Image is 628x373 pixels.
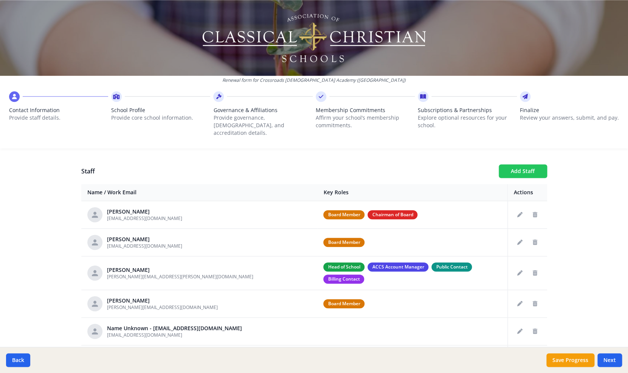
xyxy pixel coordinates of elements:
button: Edit staff [514,236,526,248]
span: Governance & Affiliations [213,106,312,114]
button: Delete staff [529,267,541,279]
button: Delete staff [529,298,541,310]
button: Save Progress [546,353,594,367]
span: Board Member [323,238,364,247]
button: Delete staff [529,209,541,221]
div: Name Unknown - [EMAIL_ADDRESS][DOMAIN_NAME] [107,325,242,332]
div: [PERSON_NAME] [107,208,182,215]
button: Add Staff [499,164,547,178]
span: Contact Information [9,106,108,114]
span: [EMAIL_ADDRESS][DOMAIN_NAME] [107,243,182,249]
h1: Staff [81,167,493,176]
th: Key Roles [317,184,507,201]
p: Provide core school information. [111,114,210,122]
span: Chairman of Board [367,210,417,219]
button: Next [597,353,622,367]
span: School Profile [111,106,210,114]
div: [PERSON_NAME] [107,297,218,304]
span: Head of School [323,262,364,272]
span: ACCS Account Manager [367,262,428,272]
button: Edit staff [514,209,526,221]
p: Explore optional resources for your school. [418,114,517,129]
th: Actions [507,184,547,201]
span: Finalize [520,106,619,114]
button: Edit staff [514,298,526,310]
span: Billing Contact [323,275,364,284]
button: Back [6,353,30,367]
span: [PERSON_NAME][EMAIL_ADDRESS][DOMAIN_NAME] [107,304,218,311]
span: Membership Commitments [316,106,415,114]
span: Board Member [323,299,364,308]
span: Board Member [323,210,364,219]
button: Edit staff [514,267,526,279]
p: Provide governance, [DEMOGRAPHIC_DATA], and accreditation details. [213,114,312,137]
div: [PERSON_NAME] [107,236,182,243]
img: Logo [201,11,427,64]
button: Edit staff [514,325,526,337]
span: Public Contact [431,262,472,272]
div: [PERSON_NAME] [107,266,253,274]
p: Provide staff details. [9,114,108,122]
span: [EMAIL_ADDRESS][DOMAIN_NAME] [107,332,182,338]
span: [PERSON_NAME][EMAIL_ADDRESS][PERSON_NAME][DOMAIN_NAME] [107,273,253,280]
th: Name / Work Email [81,184,318,201]
p: Review your answers, submit, and pay. [520,114,619,122]
button: Delete staff [529,236,541,248]
p: Affirm your school’s membership commitments. [316,114,415,129]
span: [EMAIL_ADDRESS][DOMAIN_NAME] [107,215,182,222]
span: Subscriptions & Partnerships [418,106,517,114]
button: Delete staff [529,325,541,337]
